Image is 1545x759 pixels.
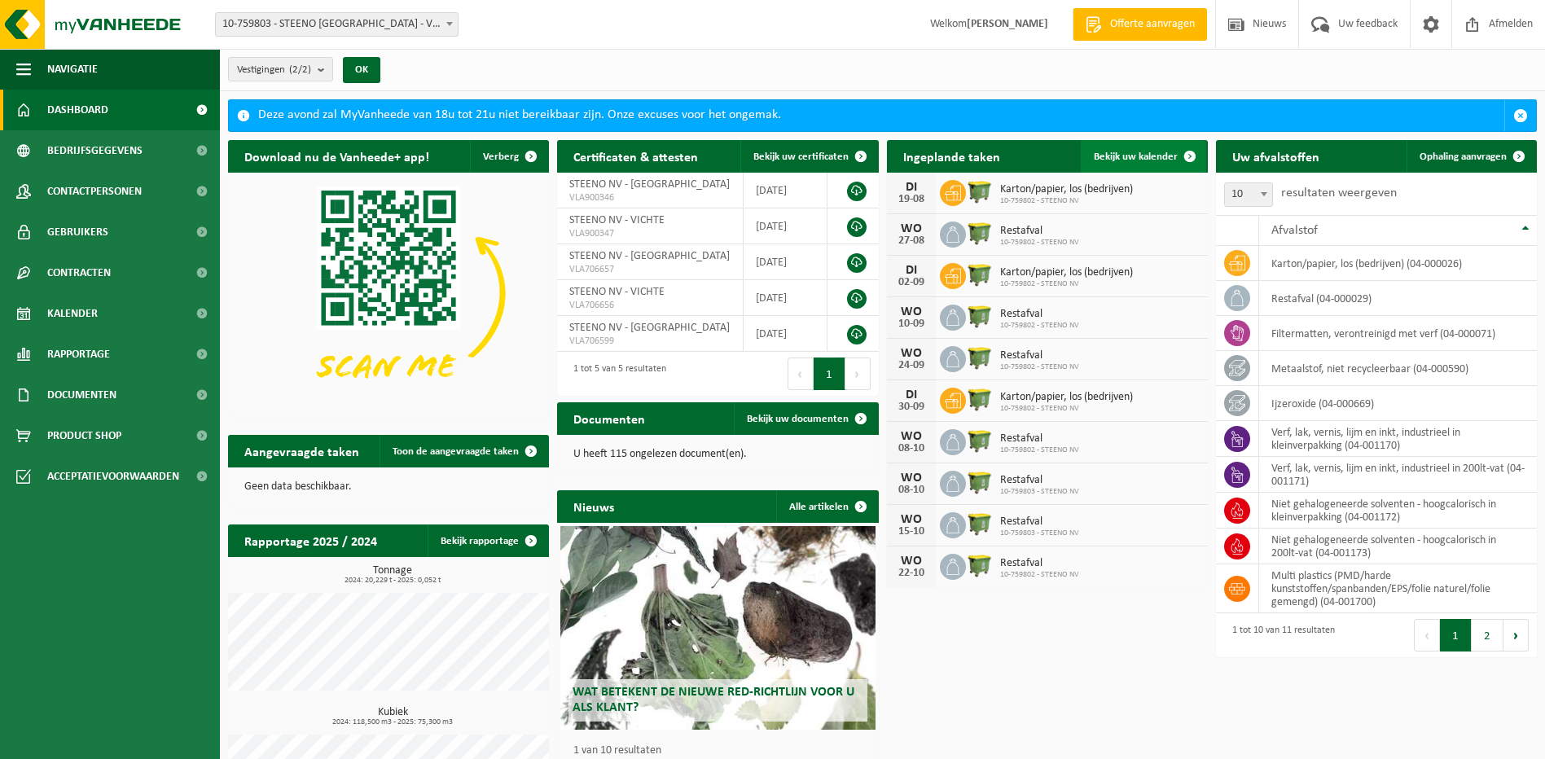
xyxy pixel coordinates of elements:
[47,90,108,130] span: Dashboard
[236,565,549,585] h3: Tonnage
[1259,529,1537,564] td: niet gehalogeneerde solventen - hoogcalorisch in 200lt-vat (04-001173)
[1000,474,1079,487] span: Restafval
[1407,140,1535,173] a: Ophaling aanvragen
[966,510,994,537] img: WB-1100-HPE-GN-50
[1000,404,1133,414] span: 10-759802 - STEENO NV
[47,293,98,334] span: Kalender
[573,449,862,460] p: U heeft 115 ongelezen document(en).
[569,286,665,298] span: STEENO NV - VICHTE
[573,686,854,714] span: Wat betekent de nieuwe RED-richtlijn voor u als klant?
[776,490,877,523] a: Alle artikelen
[744,280,827,316] td: [DATE]
[814,358,845,390] button: 1
[1000,362,1079,372] span: 10-759802 - STEENO NV
[1259,457,1537,493] td: verf, lak, vernis, lijm en inkt, industrieel in 200lt-vat (04-001171)
[1259,421,1537,457] td: verf, lak, vernis, lijm en inkt, industrieel in kleinverpakking (04-001170)
[895,401,928,413] div: 30-09
[1414,619,1440,652] button: Previous
[895,181,928,194] div: DI
[1081,140,1206,173] a: Bekijk uw kalender
[1000,391,1133,404] span: Karton/papier, los (bedrijven)
[1259,351,1537,386] td: metaalstof, niet recycleerbaar (04-000590)
[569,322,730,334] span: STEENO NV - [GEOGRAPHIC_DATA]
[569,263,731,276] span: VLA706657
[1000,487,1079,497] span: 10-759803 - STEENO NV
[236,707,549,726] h3: Kubiek
[1000,183,1133,196] span: Karton/papier, los (bedrijven)
[895,472,928,485] div: WO
[740,140,877,173] a: Bekijk uw certificaten
[895,318,928,330] div: 10-09
[1000,308,1079,321] span: Restafval
[1259,564,1537,613] td: multi plastics (PMD/harde kunststoffen/spanbanden/EPS/folie naturel/folie gemengd) (04-001700)
[895,277,928,288] div: 02-09
[565,356,666,392] div: 1 tot 5 van 5 resultaten
[569,335,731,348] span: VLA706599
[1000,570,1079,580] span: 10-759802 - STEENO NV
[560,526,875,730] a: Wat betekent de nieuwe RED-richtlijn voor u als klant?
[966,302,994,330] img: WB-1100-HPE-GN-50
[895,388,928,401] div: DI
[228,173,549,414] img: Download de VHEPlus App
[895,360,928,371] div: 24-09
[1000,557,1079,570] span: Restafval
[289,64,311,75] count: (2/2)
[747,414,849,424] span: Bekijk uw documenten
[569,250,730,262] span: STEENO NV - [GEOGRAPHIC_DATA]
[1271,224,1318,237] span: Afvalstof
[1281,186,1397,200] label: resultaten weergeven
[966,344,994,371] img: WB-1100-HPE-GN-50
[228,57,333,81] button: Vestigingen(2/2)
[895,568,928,579] div: 22-10
[1224,617,1335,653] div: 1 tot 10 van 11 resultaten
[895,194,928,205] div: 19-08
[744,208,827,244] td: [DATE]
[557,402,661,434] h2: Documenten
[393,446,519,457] span: Toon de aangevraagde taken
[966,468,994,496] img: WB-1100-HPE-GN-50
[1073,8,1207,41] a: Offerte aanvragen
[244,481,533,493] p: Geen data beschikbaar.
[895,513,928,526] div: WO
[966,261,994,288] img: WB-1100-HPE-GN-50
[1472,619,1503,652] button: 2
[966,427,994,454] img: WB-1100-HPE-GN-50
[753,151,849,162] span: Bekijk uw certificaten
[1259,493,1537,529] td: niet gehalogeneerde solventen - hoogcalorisch in kleinverpakking (04-001172)
[895,235,928,247] div: 27-08
[470,140,547,173] button: Verberg
[1259,281,1537,316] td: restafval (04-000029)
[895,555,928,568] div: WO
[1106,16,1199,33] span: Offerte aanvragen
[569,227,731,240] span: VLA900347
[569,299,731,312] span: VLA706656
[1259,386,1537,421] td: ijzeroxide (04-000669)
[380,435,547,467] a: Toon de aangevraagde taken
[47,212,108,252] span: Gebruikers
[1259,316,1537,351] td: filtermatten, verontreinigd met verf (04-000071)
[47,456,179,497] span: Acceptatievoorwaarden
[557,490,630,522] h2: Nieuws
[966,178,994,205] img: WB-1100-HPE-GN-50
[236,577,549,585] span: 2024: 20,229 t - 2025: 0,052 t
[1000,238,1079,248] span: 10-759802 - STEENO NV
[573,745,870,757] p: 1 van 10 resultaten
[569,191,731,204] span: VLA900346
[1000,445,1079,455] span: 10-759802 - STEENO NV
[1000,529,1079,538] span: 10-759803 - STEENO NV
[1000,279,1133,289] span: 10-759802 - STEENO NV
[47,415,121,456] span: Product Shop
[788,358,814,390] button: Previous
[47,375,116,415] span: Documenten
[47,334,110,375] span: Rapportage
[967,18,1048,30] strong: [PERSON_NAME]
[744,244,827,280] td: [DATE]
[895,526,928,537] div: 15-10
[228,140,446,172] h2: Download nu de Vanheede+ app!
[1216,140,1336,172] h2: Uw afvalstoffen
[895,430,928,443] div: WO
[569,178,730,191] span: STEENO NV - [GEOGRAPHIC_DATA]
[1000,349,1079,362] span: Restafval
[1000,196,1133,206] span: 10-759802 - STEENO NV
[47,130,143,171] span: Bedrijfsgegevens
